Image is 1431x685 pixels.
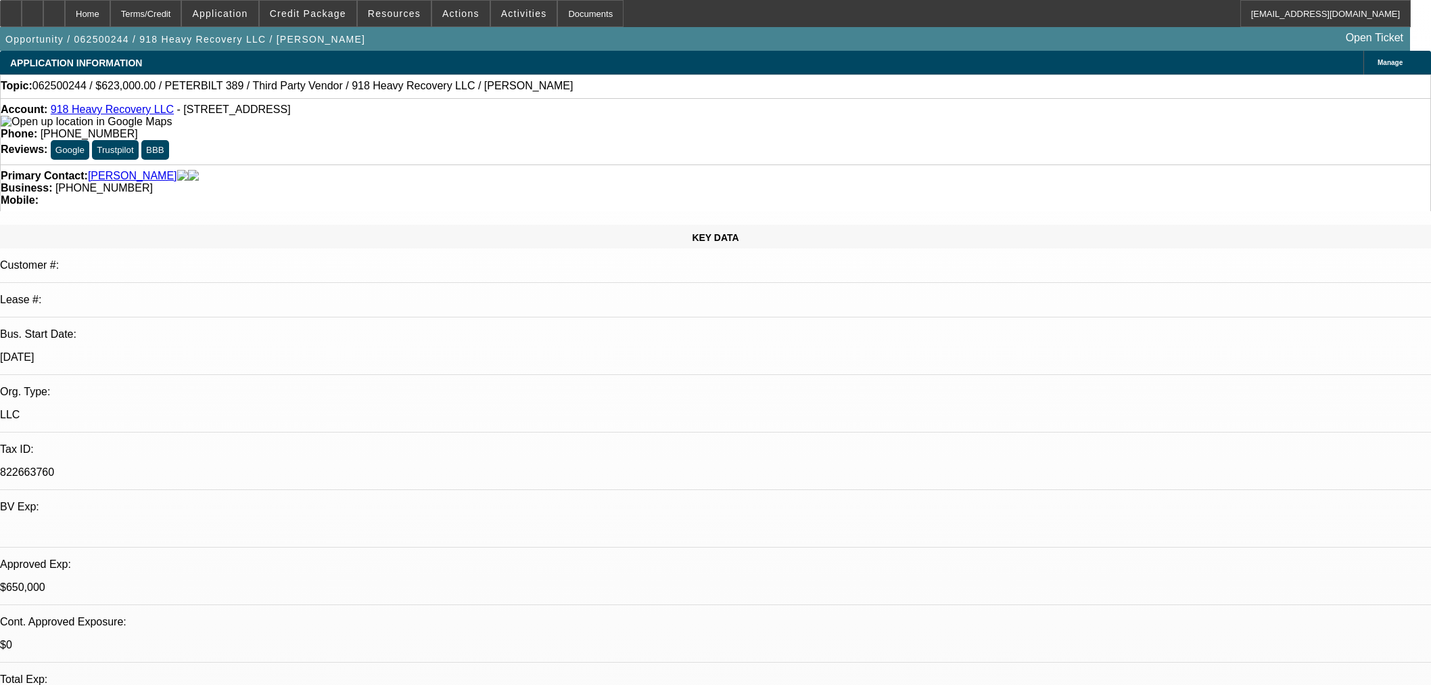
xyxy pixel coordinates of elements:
span: [PHONE_NUMBER] [55,182,153,194]
strong: Mobile: [1,194,39,206]
a: Open Ticket [1340,26,1409,49]
a: View Google Maps [1,116,172,127]
button: Resources [358,1,431,26]
strong: Topic: [1,80,32,92]
a: [PERSON_NAME] [88,170,177,182]
img: Open up location in Google Maps [1,116,172,128]
span: - [STREET_ADDRESS] [177,104,291,115]
button: Application [182,1,258,26]
span: Credit Package [270,8,346,19]
span: Resources [368,8,421,19]
span: Application [192,8,248,19]
strong: Reviews: [1,143,47,155]
span: Manage [1378,59,1403,66]
button: Activities [491,1,557,26]
button: Actions [432,1,490,26]
strong: Account: [1,104,47,115]
span: Opportunity / 062500244 / 918 Heavy Recovery LLC / [PERSON_NAME] [5,34,365,45]
button: Credit Package [260,1,356,26]
button: Google [51,140,89,160]
span: Actions [442,8,479,19]
span: KEY DATA [692,232,738,243]
span: [PHONE_NUMBER] [41,128,138,139]
strong: Phone: [1,128,37,139]
button: Trustpilot [92,140,138,160]
strong: Business: [1,182,52,194]
strong: Primary Contact: [1,170,88,182]
img: facebook-icon.png [177,170,188,182]
span: 062500244 / $623,000.00 / PETERBILT 389 / Third Party Vendor / 918 Heavy Recovery LLC / [PERSON_N... [32,80,573,92]
button: BBB [141,140,169,160]
span: APPLICATION INFORMATION [10,58,142,68]
img: linkedin-icon.png [188,170,199,182]
a: 918 Heavy Recovery LLC [51,104,174,115]
span: Activities [501,8,547,19]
